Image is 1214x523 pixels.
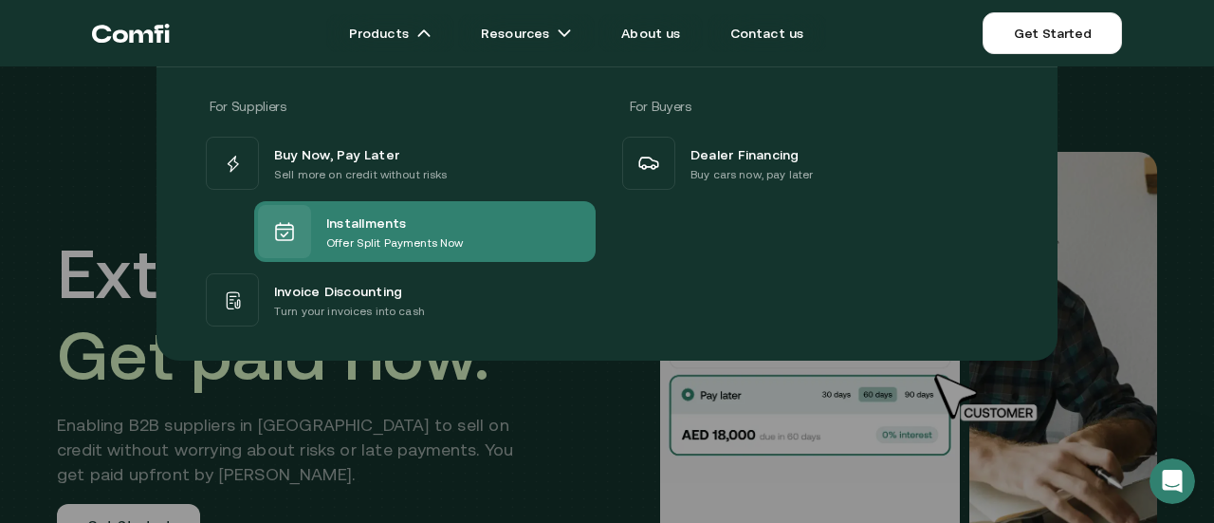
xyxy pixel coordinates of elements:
[202,133,596,194] a: Buy Now, Pay LaterSell more on credit without risks
[326,14,454,52] a: Productsarrow icons
[202,194,596,270] a: InstallmentsOffer Split Payments Now
[210,99,285,114] span: For Suppliers
[598,14,703,52] a: About us
[274,165,448,184] p: Sell more on credit without risks
[326,233,463,252] p: Offer Split Payments Now
[630,99,691,114] span: For Buyers
[690,165,813,184] p: Buy cars now, pay later
[618,133,1012,194] a: Dealer FinancingBuy cars now, pay later
[274,142,399,165] span: Buy Now, Pay Later
[557,26,572,41] img: arrow icons
[458,14,595,52] a: Resourcesarrow icons
[274,302,425,321] p: Turn your invoices into cash
[708,14,827,52] a: Contact us
[274,279,402,302] span: Invoice Discounting
[1150,458,1195,504] iframe: Intercom live chat
[92,5,170,62] a: Return to the top of the Comfi home page
[690,142,800,165] span: Dealer Financing
[416,26,432,41] img: arrow icons
[326,211,407,233] span: Installments
[202,270,596,330] a: Invoice DiscountingTurn your invoices into cash
[983,12,1122,54] a: Get Started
